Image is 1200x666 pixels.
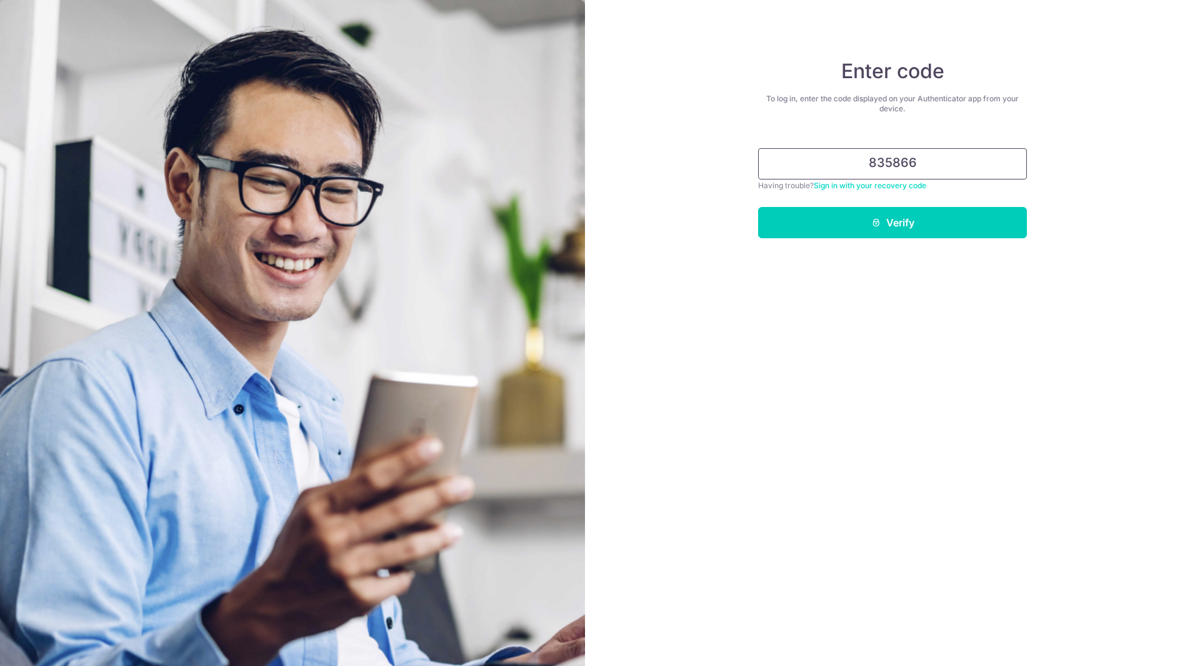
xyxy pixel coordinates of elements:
input: Enter 6 digit code [758,148,1027,179]
h4: Enter code [758,59,1027,84]
a: Sign in with your recovery code [814,181,926,190]
button: Verify [758,207,1027,238]
div: To log in, enter the code displayed on your Authenticator app from your device. [758,94,1027,114]
div: Having trouble? [758,179,1027,192]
